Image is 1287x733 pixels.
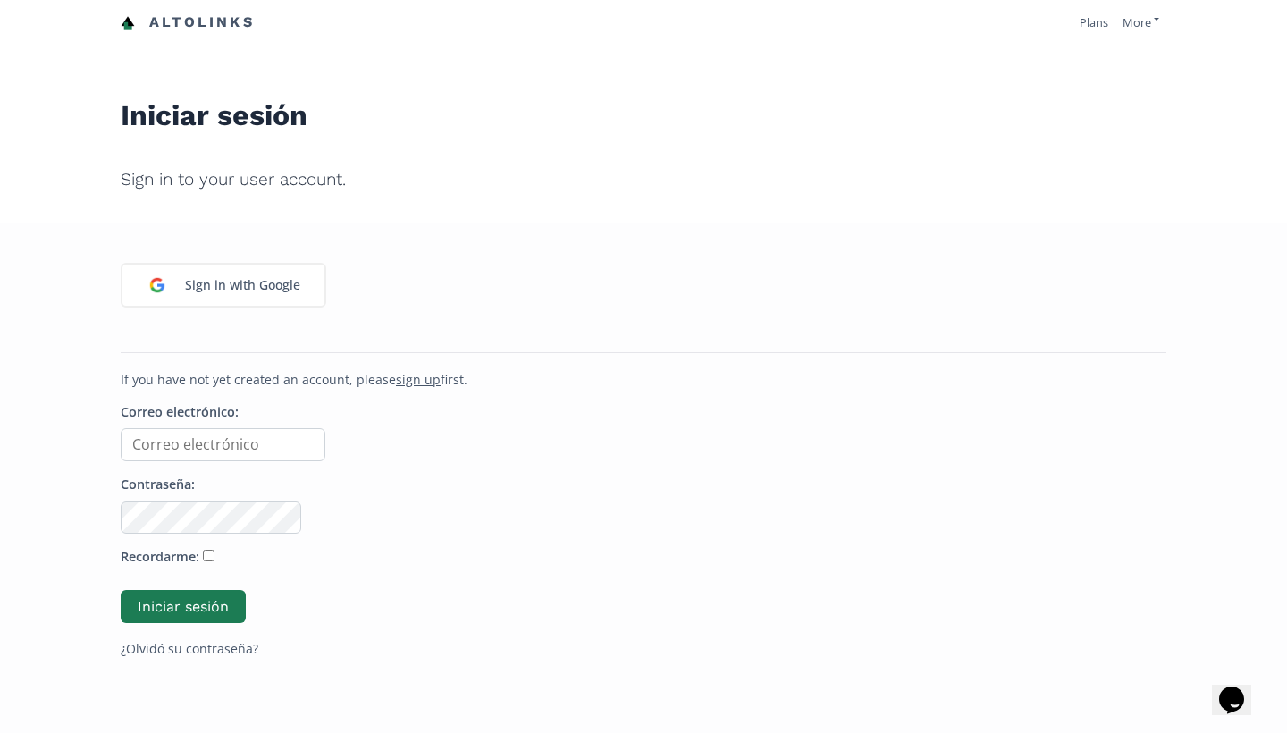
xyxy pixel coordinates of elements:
a: ¿Olvidó su contraseña? [121,640,258,657]
iframe: chat widget [1212,661,1269,715]
label: Recordarme: [121,548,199,567]
a: More [1123,14,1159,30]
input: Correo electrónico [121,428,325,461]
a: Sign in with Google [121,263,326,308]
label: Contraseña: [121,476,195,494]
a: Altolinks [121,8,255,38]
a: Plans [1080,14,1108,30]
div: Sign in with Google [176,266,309,304]
img: google_login_logo_184.png [139,266,176,304]
a: sign up [396,371,441,388]
button: Iniciar sesión [121,590,246,623]
h1: Iniciar sesión [121,59,1166,143]
label: Correo electrónico: [121,403,239,422]
img: favicon-32x32.png [121,16,135,30]
p: If you have not yet created an account, please first. [121,371,1166,389]
h2: Sign in to your user account. [121,157,1166,202]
